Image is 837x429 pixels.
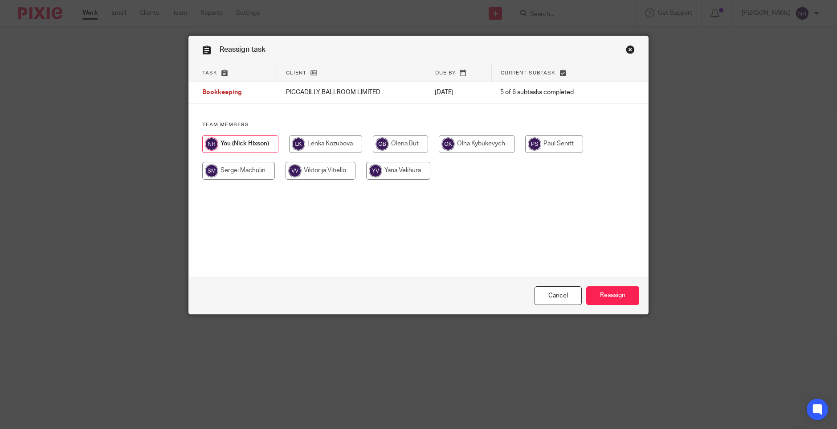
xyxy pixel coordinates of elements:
span: Current subtask [501,70,555,75]
span: Bookkeeping [202,90,242,96]
p: PICCADILLY BALLROOM LIMITED [286,88,417,97]
span: Task [202,70,217,75]
span: Reassign task [220,46,265,53]
a: Close this dialog window [626,45,635,57]
h4: Team members [202,121,635,128]
td: 5 of 6 subtasks completed [491,82,612,103]
input: Reassign [586,286,639,305]
a: Close this dialog window [535,286,582,305]
span: Due by [435,70,456,75]
span: Client [286,70,306,75]
p: [DATE] [435,88,482,97]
